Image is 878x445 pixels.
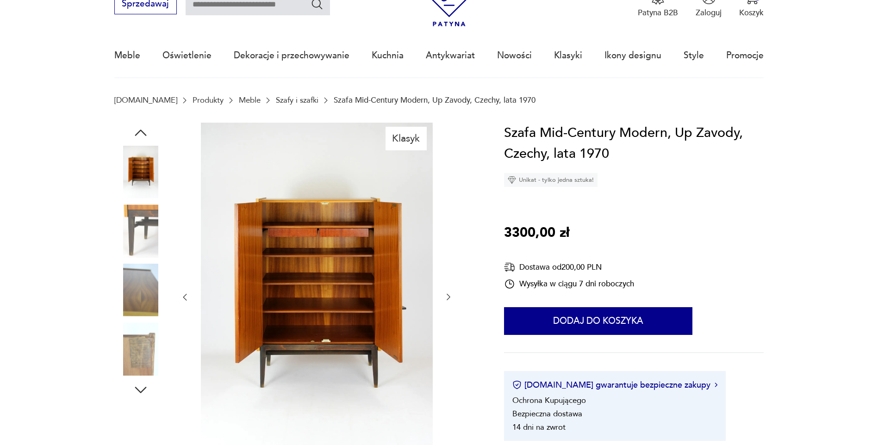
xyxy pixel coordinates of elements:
[114,1,177,8] a: Sprzedawaj
[504,173,598,187] div: Unikat - tylko jedna sztuka!
[239,96,261,105] a: Meble
[739,7,764,18] p: Koszyk
[684,34,704,77] a: Style
[504,261,515,273] img: Ikona dostawy
[114,322,167,375] img: Zdjęcie produktu Szafa Mid-Century Modern, Up Zavody, Czechy, lata 1970
[696,7,722,18] p: Zaloguj
[504,222,569,244] p: 3300,00 zł
[114,204,167,257] img: Zdjęcie produktu Szafa Mid-Century Modern, Up Zavody, Czechy, lata 1970
[504,307,692,335] button: Dodaj do koszyka
[638,7,678,18] p: Patyna B2B
[504,123,764,165] h1: Szafa Mid-Century Modern, Up Zavody, Czechy, lata 1970
[114,34,140,77] a: Meble
[504,278,634,290] div: Wysyłka w ciągu 7 dni roboczych
[497,34,532,77] a: Nowości
[162,34,212,77] a: Oświetlenie
[715,383,717,387] img: Ikona strzałki w prawo
[114,264,167,316] img: Zdjęcie produktu Szafa Mid-Century Modern, Up Zavody, Czechy, lata 1970
[334,96,536,105] p: Szafa Mid-Century Modern, Up Zavody, Czechy, lata 1970
[386,127,427,150] div: Klasyk
[512,379,717,391] button: [DOMAIN_NAME] gwarantuje bezpieczne zakupy
[234,34,349,77] a: Dekoracje i przechowywanie
[512,395,586,406] li: Ochrona Kupującego
[554,34,582,77] a: Klasyki
[114,146,167,198] img: Zdjęcie produktu Szafa Mid-Century Modern, Up Zavody, Czechy, lata 1970
[508,176,516,184] img: Ikona diamentu
[726,34,764,77] a: Promocje
[512,422,566,433] li: 14 dni na zwrot
[604,34,661,77] a: Ikony designu
[276,96,318,105] a: Szafy i szafki
[193,96,224,105] a: Produkty
[504,261,634,273] div: Dostawa od 200,00 PLN
[512,380,522,389] img: Ikona certyfikatu
[512,408,582,419] li: Bezpieczna dostawa
[114,96,177,105] a: [DOMAIN_NAME]
[372,34,404,77] a: Kuchnia
[426,34,475,77] a: Antykwariat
